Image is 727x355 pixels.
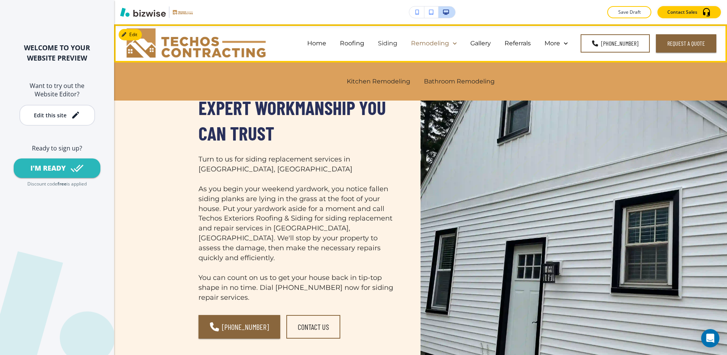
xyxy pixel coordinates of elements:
h2: WELCOME TO YOUR WEBSITE PREVIEW [12,43,102,63]
p: free [57,181,67,187]
div: Edit this site [34,112,67,118]
button: Edit this site [19,105,95,126]
button: I'M READY [14,158,100,178]
p: Contact Sales [667,9,697,16]
p: Discount code [27,181,57,187]
p: You can count on us to get your house back in tip-top shape in no time. Dial [PHONE_NUMBER] now f... [198,273,393,303]
button: Request a Quote [656,34,716,53]
p: Turn to us for siding replacement services in [GEOGRAPHIC_DATA], [GEOGRAPHIC_DATA] [198,155,393,174]
p: Remodeling [411,39,449,48]
span: Expert Workmanship You Can Trust [198,96,390,144]
button: Contact Sales [657,6,721,18]
p: Referrals [505,39,531,48]
button: Edit [119,29,142,40]
img: Your Logo [173,10,193,14]
button: Save Draft [607,6,651,18]
p: Save Draft [617,9,641,16]
div: Open Intercom Messenger [701,329,719,347]
a: [PHONE_NUMBER] [581,34,650,53]
p: Home [307,39,326,48]
img: Bizwise Logo [120,8,166,17]
p: Roofing [340,39,364,48]
p: More [544,39,560,48]
p: is applied [67,181,87,187]
div: I'M READY [30,163,66,173]
p: Siding [378,39,397,48]
p: Gallery [470,39,491,48]
a: [PHONE_NUMBER] [198,315,280,339]
img: Techos Exteriors Roofing & Siding [125,27,268,59]
h6: Want to try out the Website Editor? [12,82,102,99]
h6: Ready to sign up? [12,144,102,152]
p: As you begin your weekend yardwork, you notice fallen siding planks are lying in the grass at the... [198,184,393,263]
button: Contact Us [286,315,340,339]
